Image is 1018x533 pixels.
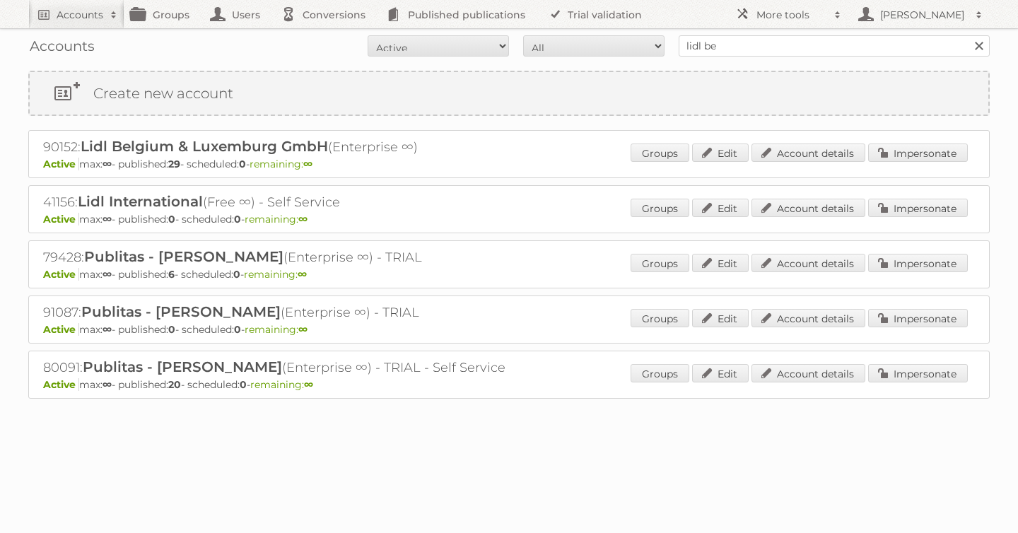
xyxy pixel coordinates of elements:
strong: 0 [234,213,241,225]
a: Groups [631,143,689,162]
a: Impersonate [868,143,968,162]
a: Groups [631,199,689,217]
p: max: - published: - scheduled: - [43,158,975,170]
p: max: - published: - scheduled: - [43,378,975,391]
a: Edit [692,254,749,272]
span: remaining: [245,213,308,225]
p: max: - published: - scheduled: - [43,213,975,225]
strong: ∞ [298,213,308,225]
strong: ∞ [303,158,312,170]
h2: 79428: (Enterprise ∞) - TRIAL [43,248,538,266]
strong: 6 [168,268,175,281]
a: Edit [692,309,749,327]
span: Active [43,323,79,336]
strong: 0 [168,213,175,225]
strong: 0 [168,323,175,336]
h2: More tools [756,8,827,22]
strong: ∞ [103,378,112,391]
a: Groups [631,254,689,272]
a: Account details [751,309,865,327]
span: Active [43,268,79,281]
a: Account details [751,199,865,217]
strong: 0 [234,323,241,336]
p: max: - published: - scheduled: - [43,268,975,281]
span: Active [43,158,79,170]
span: Publitas - [PERSON_NAME] [81,303,281,320]
a: Impersonate [868,199,968,217]
strong: 0 [239,158,246,170]
strong: ∞ [103,213,112,225]
span: remaining: [244,268,307,281]
strong: 0 [240,378,247,391]
h2: 91087: (Enterprise ∞) - TRIAL [43,303,538,322]
strong: ∞ [298,323,308,336]
strong: 29 [168,158,180,170]
a: Create new account [30,72,988,115]
span: Active [43,213,79,225]
a: Edit [692,143,749,162]
span: Publitas - [PERSON_NAME] [84,248,283,265]
h2: 41156: (Free ∞) - Self Service [43,193,538,211]
p: max: - published: - scheduled: - [43,323,975,336]
a: Impersonate [868,364,968,382]
strong: 0 [233,268,240,281]
span: Lidl Belgium & Luxemburg GmbH [81,138,328,155]
a: Edit [692,364,749,382]
a: Impersonate [868,309,968,327]
strong: 20 [168,378,181,391]
a: Edit [692,199,749,217]
strong: ∞ [103,268,112,281]
span: Lidl International [78,193,203,210]
a: Account details [751,364,865,382]
h2: 90152: (Enterprise ∞) [43,138,538,156]
a: Impersonate [868,254,968,272]
strong: ∞ [103,158,112,170]
span: Publitas - [PERSON_NAME] [83,358,282,375]
a: Groups [631,309,689,327]
strong: ∞ [103,323,112,336]
h2: Accounts [57,8,103,22]
h2: 80091: (Enterprise ∞) - TRIAL - Self Service [43,358,538,377]
a: Account details [751,143,865,162]
a: Groups [631,364,689,382]
span: remaining: [245,323,308,336]
strong: ∞ [298,268,307,281]
strong: ∞ [304,378,313,391]
span: Active [43,378,79,391]
a: Account details [751,254,865,272]
span: remaining: [250,158,312,170]
h2: [PERSON_NAME] [877,8,969,22]
span: remaining: [250,378,313,391]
